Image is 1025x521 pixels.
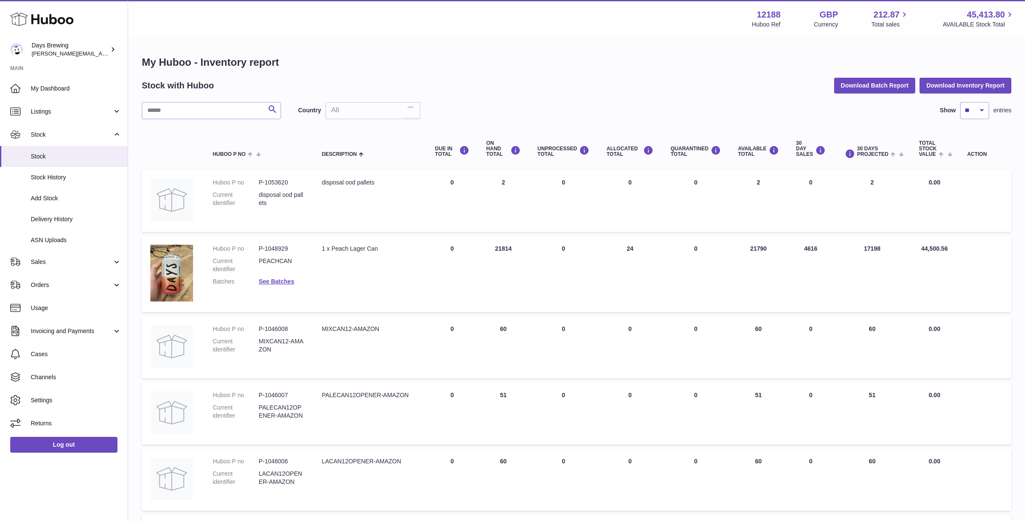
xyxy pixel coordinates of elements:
[31,373,121,381] span: Channels
[796,140,826,158] div: 30 DAY SALES
[598,170,662,232] td: 0
[598,316,662,378] td: 0
[478,236,529,312] td: 21814
[920,78,1011,93] button: Download Inventory Report
[788,170,834,232] td: 0
[486,140,521,158] div: ON HAND Total
[10,437,117,452] a: Log out
[834,316,911,378] td: 60
[529,170,598,232] td: 0
[871,9,909,29] a: 212.87 Total sales
[873,9,899,20] span: 212.87
[788,236,834,312] td: 4616
[606,146,653,157] div: ALLOCATED Total
[31,281,112,289] span: Orders
[322,325,418,333] div: MIXCAN12-AMAZON
[213,278,259,286] dt: Batches
[213,179,259,187] dt: Huboo P no
[213,391,259,399] dt: Huboo P no
[478,170,529,232] td: 2
[31,396,121,404] span: Settings
[150,391,193,434] img: product image
[921,245,948,252] span: 44,500.56
[213,152,246,157] span: Huboo P no
[478,449,529,511] td: 60
[435,146,469,157] div: DUE IN TOTAL
[928,325,940,332] span: 0.00
[31,85,121,93] span: My Dashboard
[142,56,1011,69] h1: My Huboo - Inventory report
[729,383,788,445] td: 51
[529,236,598,312] td: 0
[322,179,418,187] div: disposal ood pallets
[259,337,305,354] dd: MIXCAN12-AMAZON
[213,257,259,273] dt: Current identifier
[478,316,529,378] td: 60
[427,383,478,445] td: 0
[150,325,193,368] img: product image
[31,108,112,116] span: Listings
[259,391,305,399] dd: P-1046007
[694,325,697,332] span: 0
[529,316,598,378] td: 0
[940,106,956,114] label: Show
[32,50,171,57] span: [PERSON_NAME][EMAIL_ADDRESS][DOMAIN_NAME]
[834,170,911,232] td: 2
[834,449,911,511] td: 60
[259,257,305,273] dd: PEACHCAN
[427,449,478,511] td: 0
[213,245,259,253] dt: Huboo P no
[943,9,1015,29] a: 45,413.80 AVAILABLE Stock Total
[213,325,259,333] dt: Huboo P no
[31,194,121,202] span: Add Stock
[427,236,478,312] td: 0
[729,316,788,378] td: 60
[694,458,697,465] span: 0
[967,9,1005,20] span: 45,413.80
[871,20,909,29] span: Total sales
[928,392,940,398] span: 0.00
[671,146,721,157] div: QUARANTINED Total
[729,449,788,511] td: 60
[729,170,788,232] td: 2
[694,179,697,186] span: 0
[538,146,590,157] div: UNPROCESSED Total
[31,215,121,223] span: Delivery History
[213,470,259,486] dt: Current identifier
[738,146,779,157] div: AVAILABLE Total
[213,191,259,207] dt: Current identifier
[150,179,193,221] img: product image
[788,383,834,445] td: 0
[259,470,305,486] dd: LACAN12OPENER-AMAZON
[32,41,108,58] div: Days Brewing
[31,350,121,358] span: Cases
[259,278,294,285] a: See Batches
[31,131,112,139] span: Stock
[943,20,1015,29] span: AVAILABLE Stock Total
[31,419,121,427] span: Returns
[322,391,418,399] div: PALECAN12OPENER-AMAZON
[598,383,662,445] td: 0
[598,449,662,511] td: 0
[259,245,305,253] dd: P-1048929
[694,392,697,398] span: 0
[259,179,305,187] dd: P-1053620
[31,304,121,312] span: Usage
[259,191,305,207] dd: disposal ood pallets
[322,245,418,253] div: 1 x Peach Lager Can
[427,316,478,378] td: 0
[213,337,259,354] dt: Current identifier
[259,457,305,465] dd: P-1046006
[752,20,781,29] div: Huboo Ref
[31,173,121,181] span: Stock History
[928,179,940,186] span: 0.00
[478,383,529,445] td: 51
[142,80,214,91] h2: Stock with Huboo
[529,383,598,445] td: 0
[694,245,697,252] span: 0
[788,316,834,378] td: 0
[820,9,838,20] strong: GBP
[213,404,259,420] dt: Current identifier
[598,236,662,312] td: 24
[150,245,193,301] img: product image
